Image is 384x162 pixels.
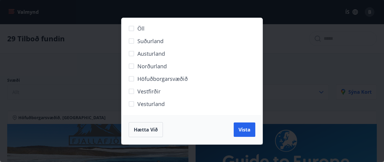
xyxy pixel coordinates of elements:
span: Norðurland [137,62,167,70]
button: Hætta við [129,122,163,137]
span: Suðurland [137,37,163,45]
span: Austurland [137,50,165,57]
span: Vestfirðir [137,87,160,95]
span: Hætta við [134,126,158,133]
span: Höfuðborgarsvæðið [137,75,188,83]
span: Vesturland [137,100,165,108]
span: Öll [137,25,145,32]
span: Vista [238,126,250,133]
button: Vista [234,122,255,137]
